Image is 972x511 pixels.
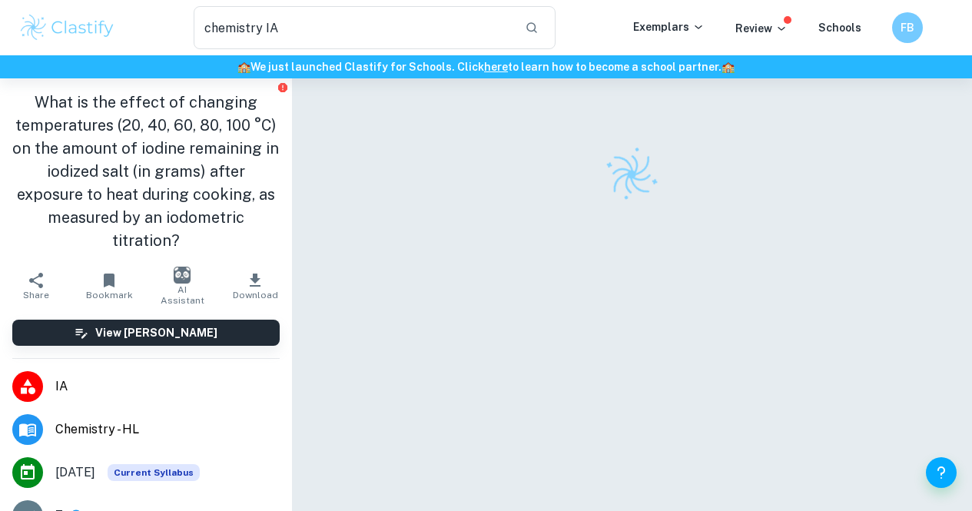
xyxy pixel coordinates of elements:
[633,18,705,35] p: Exemplars
[55,377,280,396] span: IA
[892,12,923,43] button: FB
[237,61,250,73] span: 🏫
[86,290,133,300] span: Bookmark
[12,91,280,252] h1: What is the effect of changing temperatures (20, 40, 60, 80, 100 °C) on the amount of iodine rema...
[146,264,219,307] button: AI Assistant
[12,320,280,346] button: View [PERSON_NAME]
[108,464,200,481] div: This exemplar is based on the current syllabus. Feel free to refer to it for inspiration/ideas wh...
[174,267,191,284] img: AI Assistant
[55,420,280,439] span: Chemistry - HL
[108,464,200,481] span: Current Syllabus
[735,20,788,37] p: Review
[23,290,49,300] span: Share
[219,264,292,307] button: Download
[926,457,957,488] button: Help and Feedback
[595,138,668,211] img: Clastify logo
[818,22,861,34] a: Schools
[18,12,116,43] img: Clastify logo
[55,463,95,482] span: [DATE]
[194,6,513,49] input: Search for any exemplars...
[73,264,146,307] button: Bookmark
[899,19,917,36] h6: FB
[484,61,508,73] a: here
[722,61,735,73] span: 🏫
[3,58,969,75] h6: We just launched Clastify for Schools. Click to learn how to become a school partner.
[95,324,217,341] h6: View [PERSON_NAME]
[155,284,210,306] span: AI Assistant
[233,290,278,300] span: Download
[277,81,289,93] button: Report issue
